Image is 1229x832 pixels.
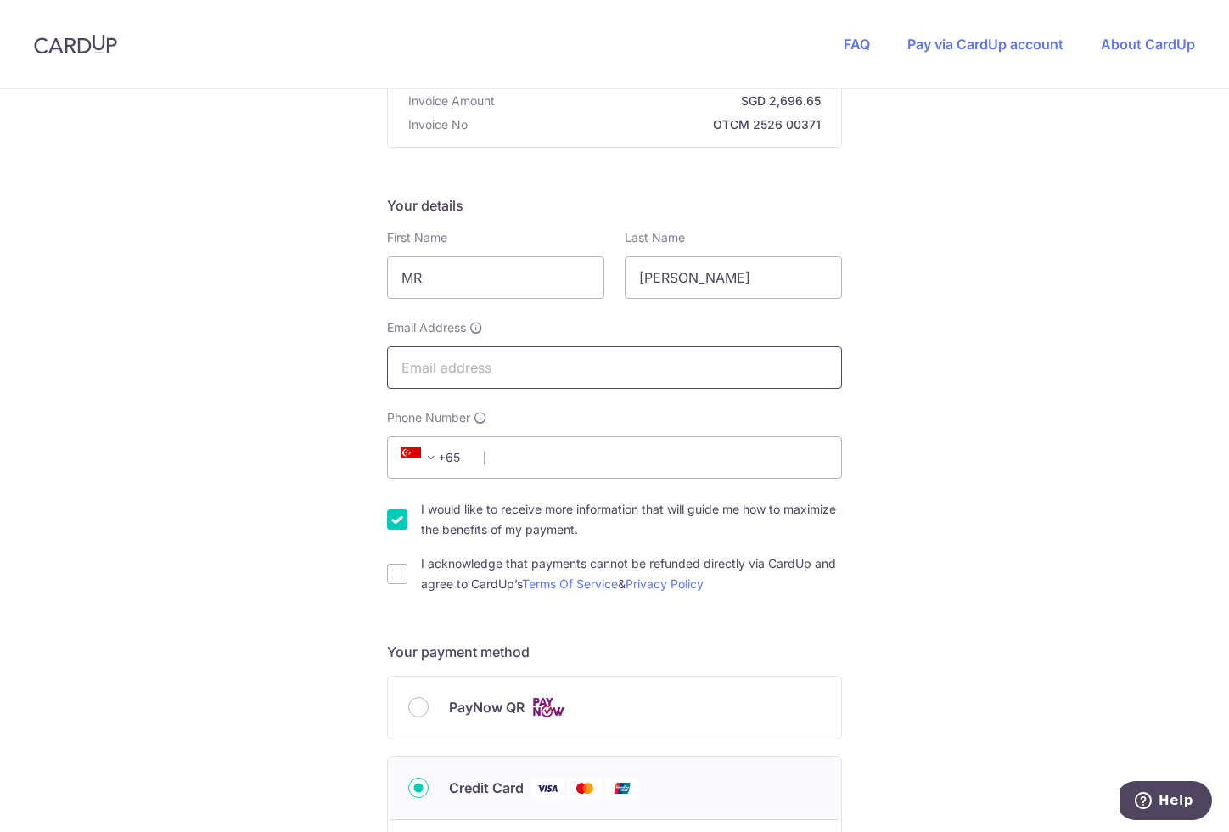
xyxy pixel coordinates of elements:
label: I acknowledge that payments cannot be refunded directly via CardUp and agree to CardUp’s & [421,554,842,594]
img: Union Pay [605,778,639,799]
input: Last name [625,256,842,299]
span: Phone Number [387,409,470,426]
a: FAQ [844,36,870,53]
span: Credit Card [449,778,524,798]
a: Privacy Policy [626,576,704,591]
div: Credit Card Visa Mastercard Union Pay [408,778,821,799]
strong: OTCM 2526 00371 [474,116,821,133]
img: CardUp [34,34,117,54]
label: Last Name [625,229,685,246]
a: Terms Of Service [522,576,618,591]
h5: Your details [387,195,842,216]
span: +65 [396,447,472,468]
div: PayNow QR Cards logo [408,697,821,718]
span: PayNow QR [449,697,525,717]
label: I would like to receive more information that will guide me how to maximize the benefits of my pa... [421,499,842,540]
strong: SGD 2,696.65 [502,93,821,110]
span: Invoice No [408,116,468,133]
iframe: Opens a widget where you can find more information [1120,781,1212,824]
a: Pay via CardUp account [907,36,1063,53]
img: Visa [530,778,564,799]
img: Cards logo [531,697,565,718]
img: Mastercard [568,778,602,799]
span: +65 [401,447,441,468]
h5: Your payment method [387,642,842,662]
input: Email address [387,346,842,389]
span: Email Address [387,319,466,336]
a: About CardUp [1101,36,1195,53]
input: First name [387,256,604,299]
span: Invoice Amount [408,93,495,110]
label: First Name [387,229,447,246]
